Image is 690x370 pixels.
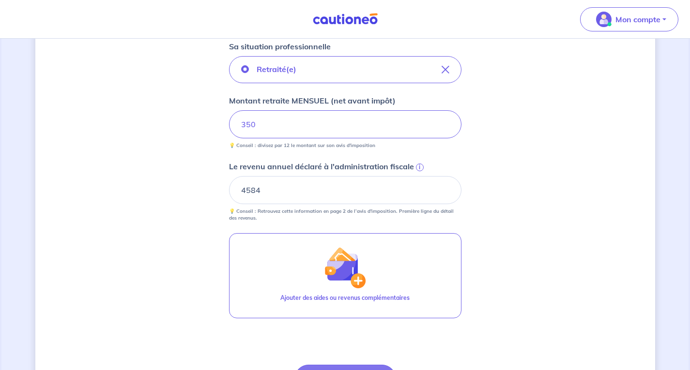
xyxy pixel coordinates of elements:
img: illu_account_valid_menu.svg [596,12,612,27]
button: illu_wallet.svgAjouter des aides ou revenus complémentaires [229,233,461,318]
button: Retraité(e) [229,56,461,83]
p: Sa situation professionnelle [229,41,331,52]
p: Ajouter des aides ou revenus complémentaires [280,294,410,302]
button: illu_account_valid_menu.svgMon compte [580,7,678,31]
p: 💡 Conseil : divisez par 12 le montant sur son avis d'imposition [229,142,375,149]
img: illu_wallet.svg [324,247,366,288]
p: Retraité(e) [257,63,296,75]
p: Le revenu annuel déclaré à l'administration fiscale [229,161,414,172]
p: 💡 Conseil : Retrouvez cette information en page 2 de l’avis d'imposition. Première ligne du détai... [229,208,461,222]
span: i [416,163,424,171]
p: Montant retraite MENSUEL (net avant impôt) [229,95,396,106]
p: Mon compte [615,14,660,25]
input: Ex : 2 000 € net/mois [229,110,461,138]
input: 20000€ [229,176,461,204]
img: Cautioneo [309,13,382,25]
